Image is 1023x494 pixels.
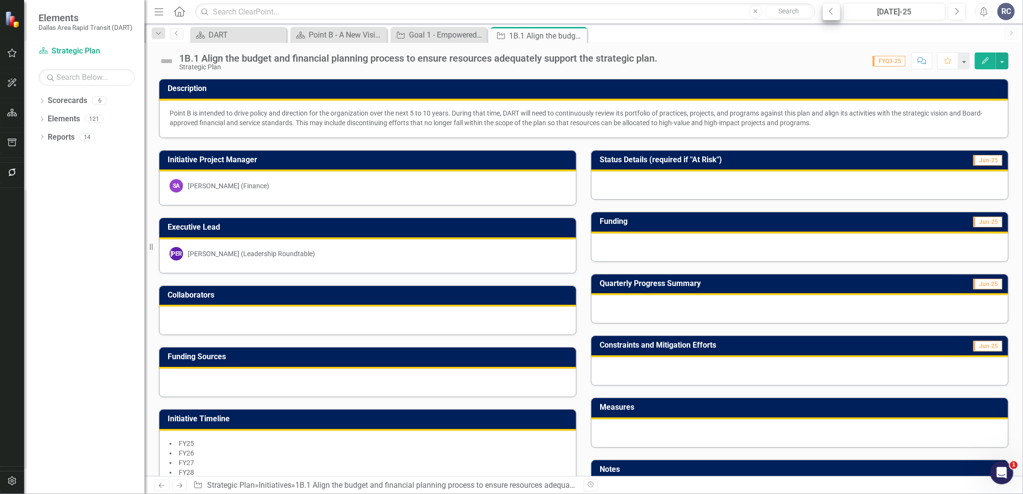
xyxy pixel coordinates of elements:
[1010,461,1018,469] span: 1
[209,29,284,41] div: DART
[207,481,255,490] a: Strategic Plan
[5,11,22,28] img: ClearPoint Strategy
[168,156,571,164] h3: Initiative Project Manager
[85,115,104,123] div: 121
[39,69,135,86] input: Search Below...
[600,341,921,350] h3: Constraints and Mitigation Efforts
[179,64,657,71] div: Strategic Plan
[843,3,945,20] button: [DATE]-25
[48,132,75,143] a: Reports
[259,481,291,490] a: Initiatives
[188,181,269,191] div: [PERSON_NAME] (Finance)
[973,155,1002,166] span: Jun-25
[168,352,571,361] h3: Funding Sources
[170,108,998,128] p: Point B is intended to drive policy and direction for the organization over the next 5 to 10 year...
[48,95,87,106] a: Scorecards
[39,12,132,24] span: Elements
[188,249,315,259] div: [PERSON_NAME] (Leadership Roundtable)
[600,403,1003,412] h3: Measures
[973,279,1002,289] span: Jun-25
[39,46,135,57] a: Strategic Plan
[168,291,571,299] h3: Collaborators
[193,480,577,491] div: » »
[509,30,585,42] div: 1B.1 Align the budget and financial planning process to ensure resources adequately support the s...
[179,440,194,447] span: FY25
[847,6,942,18] div: [DATE]-25
[309,29,384,41] div: Point B - A New Vision for Mobility in [GEOGRAPHIC_DATA][US_STATE]
[179,459,194,467] span: FY27
[778,7,799,15] span: Search
[170,179,183,193] div: SA
[168,223,571,232] h3: Executive Lead
[193,29,284,41] a: DART
[168,415,571,423] h3: Initiative Timeline
[179,449,194,457] span: FY26
[600,217,795,226] h3: Funding
[997,3,1015,20] button: RC
[179,53,657,64] div: 1B.1 Align the budget and financial planning process to ensure resources adequately support the s...
[170,247,183,260] div: [PERSON_NAME]
[765,5,813,18] button: Search
[409,29,485,41] div: Goal 1 - Empowered Agency
[179,468,194,476] span: FY28
[873,56,905,66] span: FYQ3-25
[295,481,672,490] div: 1B.1 Align the budget and financial planning process to ensure resources adequately support the s...
[973,341,1002,351] span: Jun-25
[159,53,174,69] img: Not Defined
[600,279,911,288] h3: Quarterly Progress Summary
[195,3,815,20] input: Search ClearPoint...
[393,29,485,41] a: Goal 1 - Empowered Agency
[600,465,1003,474] h3: Notes
[990,461,1013,484] iframe: Intercom live chat
[973,217,1002,227] span: Jun-25
[48,114,80,125] a: Elements
[600,156,924,164] h3: Status Details (required if "At Risk")
[79,133,95,141] div: 14
[168,84,1003,93] h3: Description
[39,24,132,31] small: Dallas Area Rapid Transit (DART)
[293,29,384,41] a: Point B - A New Vision for Mobility in [GEOGRAPHIC_DATA][US_STATE]
[92,97,107,105] div: 6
